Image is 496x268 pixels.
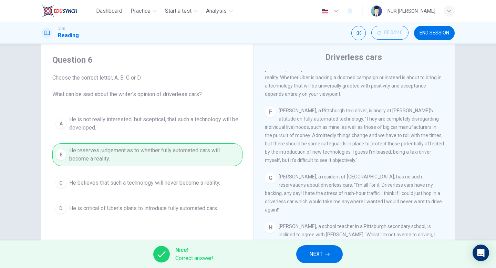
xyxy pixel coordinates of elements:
h4: Driverless cars [325,52,382,63]
button: Practice [128,5,159,17]
span: 00:04:40 [384,30,403,35]
h1: Reading [58,31,79,40]
span: Choose the correct letter, A, B, C or D. What can be said about the writer's opinion of driverles... [52,74,242,99]
div: G [265,173,276,184]
div: F [265,106,276,117]
span: CEFR [58,27,65,31]
a: EduSynch logo [41,4,93,18]
span: NEXT [309,249,323,259]
h4: Question 6 [52,54,242,65]
span: Start a test [165,7,192,15]
span: [PERSON_NAME], a Pittsburgh taxi driver, is angry at [PERSON_NAME]'s attitude on fully automated ... [265,108,444,163]
button: 00:04:40 [371,26,409,40]
div: Hide [371,26,409,40]
span: [PERSON_NAME], a resident of [GEOGRAPHIC_DATA], has no such reservations about driverless cars. "... [265,174,442,213]
div: Mute [351,26,366,40]
button: END SESSION [414,26,455,40]
img: Profile picture [371,6,382,17]
button: Start a test [162,5,200,17]
img: en [321,9,329,14]
button: Dashboard [93,5,125,17]
div: Open Intercom Messenger [473,245,489,261]
div: NUR [PERSON_NAME] [387,7,435,15]
span: Correct answer! [175,254,214,262]
div: H [265,222,276,233]
span: Practice [131,7,151,15]
button: NEXT [296,245,343,263]
span: Nice! [175,246,214,254]
span: END SESSION [420,30,449,36]
img: EduSynch logo [41,4,77,18]
span: Dashboard [96,7,122,15]
span: Analysis [206,7,227,15]
button: Analysis [203,5,236,17]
